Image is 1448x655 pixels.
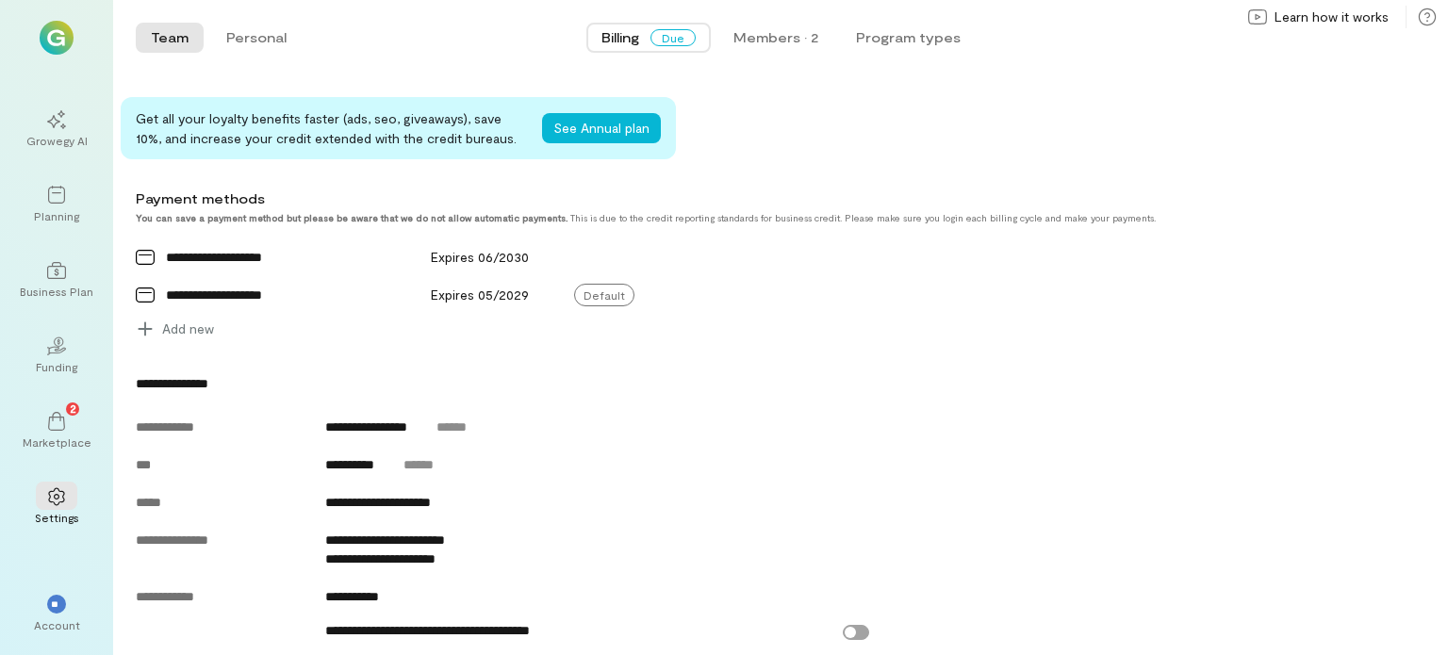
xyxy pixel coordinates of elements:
div: Marketplace [23,434,91,450]
a: Growegy AI [23,95,90,163]
a: Marketplace [23,397,90,465]
span: Add new [162,319,214,338]
div: This is due to the credit reporting standards for business credit. Please make sure you login eac... [136,212,1309,223]
button: Program types [841,23,976,53]
span: Learn how it works [1275,8,1389,26]
span: Due [650,29,696,46]
span: 2 [70,400,76,417]
div: Account [34,617,80,632]
a: Business Plan [23,246,90,314]
button: Personal [211,23,302,53]
span: Expires 05/2029 [431,287,529,303]
span: Billing [601,28,639,47]
a: Settings [23,472,90,540]
span: Expires 06/2030 [431,249,529,265]
div: Growegy AI [26,133,88,148]
button: BillingDue [586,23,711,53]
div: Planning [34,208,79,223]
strong: You can save a payment method but please be aware that we do not allow automatic payments. [136,212,568,223]
div: Get all your loyalty benefits faster (ads, seo, giveaways), save 10%, and increase your credit ex... [136,108,527,148]
a: Funding [23,321,90,389]
button: Team [136,23,204,53]
a: Planning [23,171,90,238]
div: Members · 2 [733,28,818,47]
div: Business Plan [20,284,93,299]
span: Default [574,284,634,306]
button: Members · 2 [718,23,833,53]
button: See Annual plan [542,113,661,143]
div: Settings [35,510,79,525]
div: Payment methods [136,189,1309,208]
div: Funding [36,359,77,374]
